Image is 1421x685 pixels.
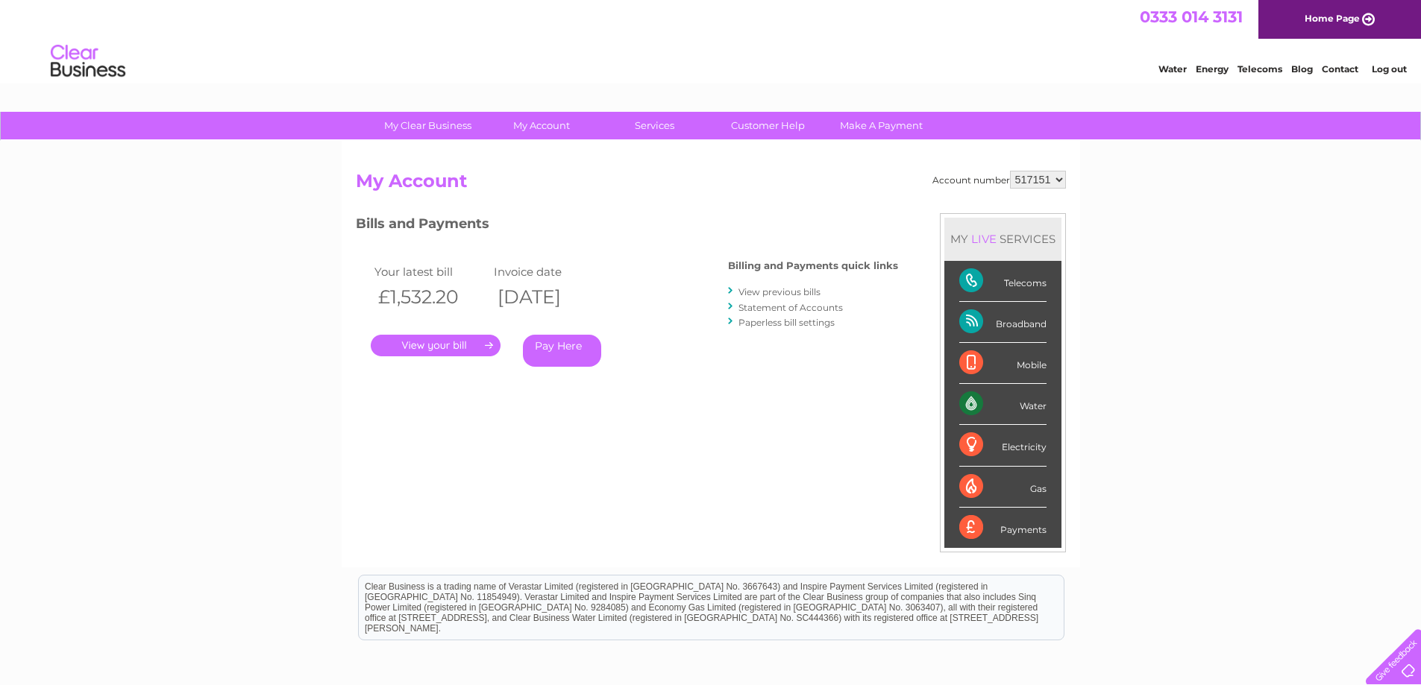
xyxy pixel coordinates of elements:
div: Clear Business is a trading name of Verastar Limited (registered in [GEOGRAPHIC_DATA] No. 3667643... [359,8,1064,72]
div: Water [959,384,1047,425]
div: Electricity [959,425,1047,466]
a: Make A Payment [820,112,943,139]
a: My Clear Business [366,112,489,139]
a: 0333 014 3131 [1140,7,1243,26]
div: Mobile [959,343,1047,384]
a: Pay Here [523,335,601,367]
a: Services [593,112,716,139]
div: Account number [932,171,1066,189]
th: [DATE] [490,282,609,312]
div: Gas [959,467,1047,508]
div: LIVE [968,232,1000,246]
h4: Billing and Payments quick links [728,260,898,271]
td: Your latest bill [371,262,490,282]
td: Invoice date [490,262,609,282]
a: Contact [1322,63,1358,75]
th: £1,532.20 [371,282,490,312]
a: Customer Help [706,112,829,139]
div: Payments [959,508,1047,548]
a: Log out [1372,63,1407,75]
a: My Account [480,112,603,139]
h3: Bills and Payments [356,213,898,239]
a: Telecoms [1238,63,1282,75]
a: Energy [1196,63,1229,75]
a: View previous bills [738,286,821,297]
a: Water [1158,63,1187,75]
a: . [371,335,501,356]
a: Blog [1291,63,1313,75]
h2: My Account [356,171,1066,199]
img: logo.png [50,39,126,84]
a: Paperless bill settings [738,317,835,328]
a: Statement of Accounts [738,302,843,313]
div: Telecoms [959,261,1047,302]
div: Broadband [959,302,1047,343]
div: MY SERVICES [944,218,1061,260]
